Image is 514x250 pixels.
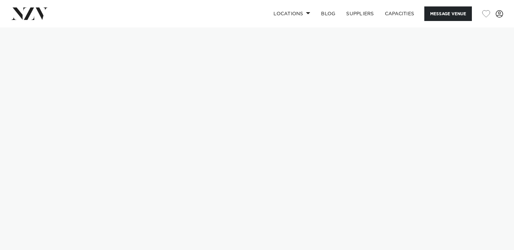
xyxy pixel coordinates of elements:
[379,6,420,21] a: Capacities
[11,7,48,20] img: nzv-logo.png
[424,6,472,21] button: Message Venue
[316,6,341,21] a: BLOG
[268,6,316,21] a: Locations
[341,6,379,21] a: SUPPLIERS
